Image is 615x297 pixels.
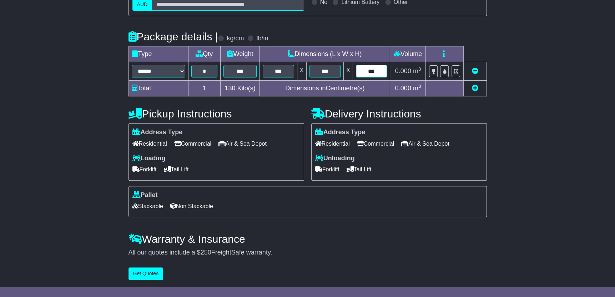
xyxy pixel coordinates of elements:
[413,85,421,92] span: m
[132,201,163,212] span: Stackable
[128,46,188,62] td: Type
[401,138,449,149] span: Air & Sea Depot
[395,85,411,92] span: 0.000
[132,129,183,136] label: Address Type
[128,31,218,42] h4: Package details |
[170,201,213,212] span: Non Stackable
[218,138,267,149] span: Air & Sea Depot
[132,155,166,162] label: Loading
[132,138,167,149] span: Residential
[315,129,366,136] label: Address Type
[413,67,421,75] span: m
[256,35,268,42] label: lb/in
[260,46,390,62] td: Dimensions (L x W x H)
[315,155,355,162] label: Unloading
[418,66,421,72] sup: 3
[472,67,478,75] a: Remove this item
[128,249,487,257] div: All our quotes include a $ FreightSafe warranty.
[395,67,411,75] span: 0.000
[315,164,339,175] span: Forklift
[164,164,189,175] span: Tail Lift
[128,233,487,245] h4: Warranty & Insurance
[128,81,188,96] td: Total
[174,138,211,149] span: Commercial
[418,84,421,89] sup: 3
[128,267,163,280] button: Get Quotes
[221,81,260,96] td: Kilo(s)
[311,108,487,120] h4: Delivery Instructions
[221,46,260,62] td: Weight
[357,138,394,149] span: Commercial
[227,35,244,42] label: kg/cm
[132,164,157,175] span: Forklift
[260,81,390,96] td: Dimensions in Centimetre(s)
[188,81,221,96] td: 1
[343,62,353,81] td: x
[347,164,372,175] span: Tail Lift
[297,62,306,81] td: x
[201,249,211,256] span: 250
[315,138,350,149] span: Residential
[128,108,304,120] h4: Pickup Instructions
[390,46,426,62] td: Volume
[132,191,158,199] label: Pallet
[225,85,236,92] span: 130
[188,46,221,62] td: Qty
[472,85,478,92] a: Add new item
